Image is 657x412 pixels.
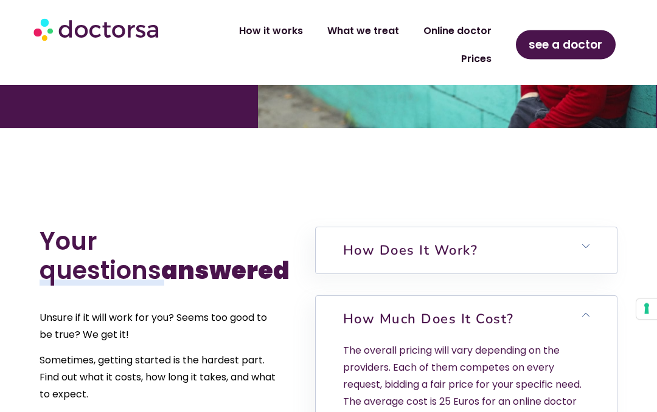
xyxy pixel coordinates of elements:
[449,45,504,73] a: Prices
[516,30,616,60] a: see a doctor
[343,242,478,260] a: How does it work?
[316,297,617,343] h6: How much does it cost?
[40,310,282,344] p: Unsure if it will work for you? Seems too good to be true? We get it!
[316,228,617,274] h6: How does it work?
[40,352,282,403] p: Sometimes, getting started is the hardest part. Find out what it costs, how long it takes, and wh...
[343,311,514,329] a: How much does it cost?
[227,17,315,45] a: How it works
[161,254,290,288] b: answered
[411,17,504,45] a: Online doctor
[529,35,602,55] span: see a doctor
[636,299,657,320] button: Your consent preferences for tracking technologies
[315,17,411,45] a: What we treat
[180,17,504,73] nav: Menu
[40,227,282,286] h2: Your questions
